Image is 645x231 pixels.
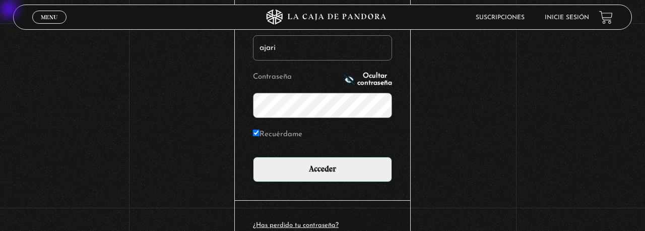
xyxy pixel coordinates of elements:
[545,15,589,21] a: Inicie sesión
[476,15,525,21] a: Suscripciones
[253,157,392,182] input: Acceder
[41,14,57,20] span: Menu
[599,11,613,24] a: View your shopping cart
[253,130,260,136] input: Recuérdame
[253,127,302,143] label: Recuérdame
[344,73,392,87] button: Ocultar contraseña
[253,70,341,85] label: Contraseña
[253,222,339,228] a: ¿Has perdido tu contraseña?
[357,73,392,87] span: Ocultar contraseña
[38,23,61,30] span: Cerrar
